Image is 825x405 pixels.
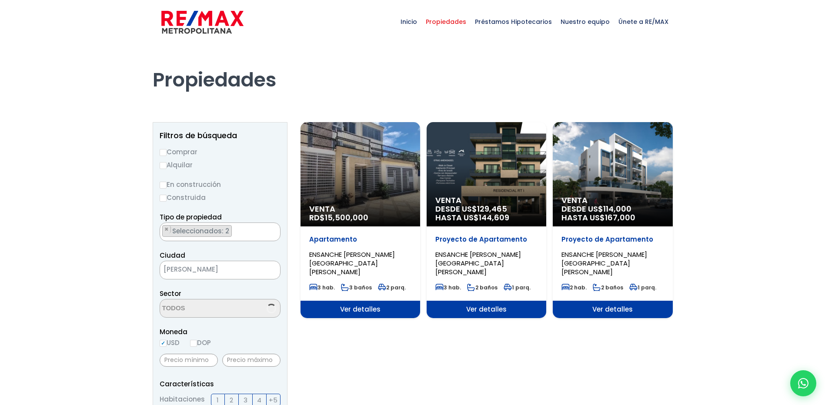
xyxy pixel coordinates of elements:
span: 2 baños [593,284,623,291]
span: Tipo de propiedad [160,212,222,222]
span: Nuestro equipo [556,9,614,35]
span: 3 hab. [309,284,335,291]
span: 1 parq. [629,284,656,291]
span: Moneda [160,326,281,337]
p: Apartamento [309,235,411,244]
span: Inicio [396,9,421,35]
h1: Propiedades [153,44,673,92]
input: Precio máximo [222,354,281,367]
input: Construida [160,195,167,202]
span: HASTA US$ [561,213,664,222]
span: 167,000 [605,212,635,223]
textarea: Search [160,299,244,318]
span: DESDE US$ [561,205,664,222]
button: Remove item [163,226,171,233]
span: 114,000 [603,203,631,214]
button: Remove all items [258,263,271,277]
span: ENSANCHE [PERSON_NAME][GEOGRAPHIC_DATA][PERSON_NAME] [435,250,521,276]
textarea: Search [160,223,165,242]
span: Ver detalles [553,301,672,318]
span: Sector [160,289,181,298]
span: Ver detalles [301,301,420,318]
p: Proyecto de Apartamento [435,235,538,244]
span: 129,465 [477,203,507,214]
span: × [271,226,275,233]
label: Construida [160,192,281,203]
span: 3 baños [341,284,372,291]
input: Comprar [160,149,167,156]
span: SANTO DOMINGO DE GUZMÁN [160,261,281,279]
input: DOP [190,340,197,347]
span: Únete a RE/MAX [614,9,673,35]
span: DESDE US$ [435,205,538,222]
span: 2 hab. [561,284,587,291]
span: Seleccionados: 2 [171,226,231,236]
span: × [267,266,271,274]
label: DOP [190,337,211,348]
a: Venta RD$15,500,000 Apartamento ENSANCHE [PERSON_NAME][GEOGRAPHIC_DATA][PERSON_NAME] 3 hab. 3 bañ... [301,122,420,318]
span: 144,609 [479,212,509,223]
img: remax-metropolitana-logo [161,9,244,35]
span: Venta [561,196,664,205]
label: Comprar [160,146,281,157]
label: En construcción [160,179,281,190]
span: Propiedades [421,9,471,35]
h2: Filtros de búsqueda [160,131,281,140]
span: Préstamos Hipotecarios [471,9,556,35]
input: Precio mínimo [160,354,218,367]
span: 15,500,000 [325,212,368,223]
span: 3 hab. [435,284,461,291]
input: En construcción [160,182,167,189]
span: 2 baños [467,284,498,291]
span: 2 parq. [378,284,406,291]
span: RD$ [309,212,368,223]
label: USD [160,337,180,348]
a: Venta DESDE US$114,000 HASTA US$167,000 Proyecto de Apartamento ENSANCHE [PERSON_NAME][GEOGRAPHIC... [553,122,672,318]
label: Alquilar [160,159,281,170]
span: Venta [435,196,538,205]
li: APARTAMENTO [162,225,232,237]
span: × [164,226,169,233]
p: Características [160,378,281,389]
span: Ver detalles [427,301,546,318]
span: ENSANCHE [PERSON_NAME][GEOGRAPHIC_DATA][PERSON_NAME] [561,250,647,276]
a: Venta DESDE US$129,465 HASTA US$144,609 Proyecto de Apartamento ENSANCHE [PERSON_NAME][GEOGRAPHIC... [427,122,546,318]
span: ENSANCHE [PERSON_NAME][GEOGRAPHIC_DATA][PERSON_NAME] [309,250,395,276]
span: Ciudad [160,251,185,260]
button: Remove all items [271,225,276,234]
span: 1 parq. [504,284,531,291]
span: SANTO DOMINGO DE GUZMÁN [160,263,258,276]
span: HASTA US$ [435,213,538,222]
input: USD [160,340,167,347]
span: Venta [309,205,411,213]
p: Proyecto de Apartamento [561,235,664,244]
input: Alquilar [160,162,167,169]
